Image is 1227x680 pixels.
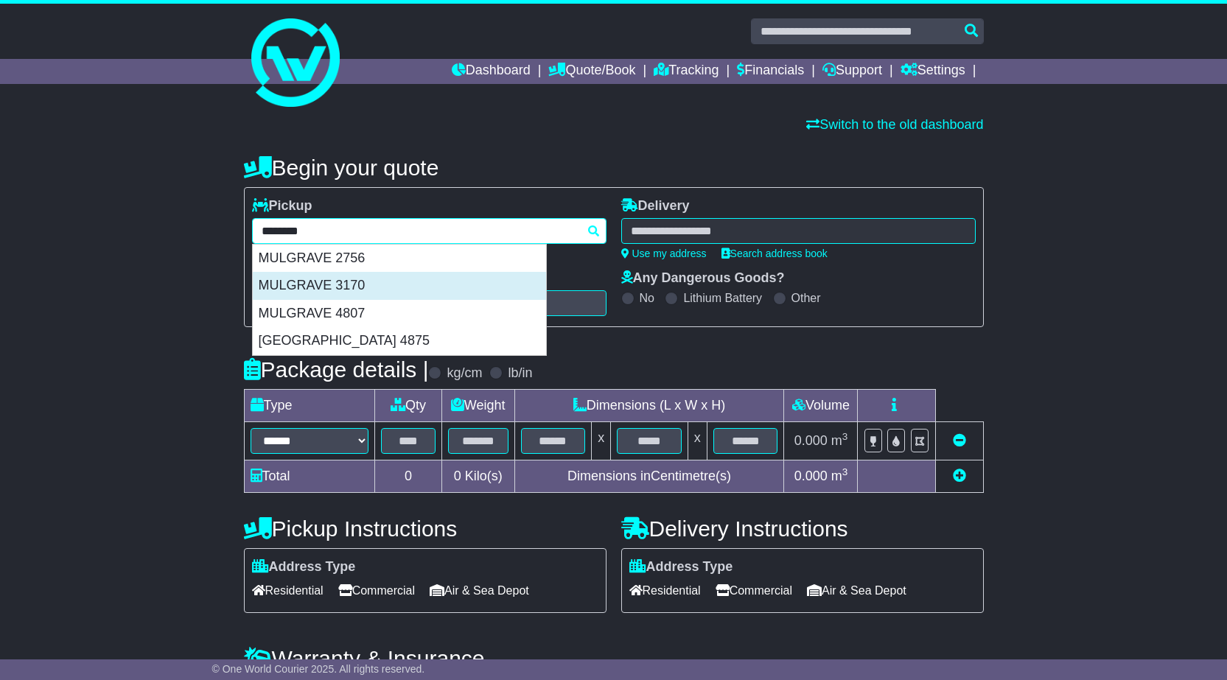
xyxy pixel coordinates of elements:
[842,466,848,477] sup: 3
[621,270,785,287] label: Any Dangerous Goods?
[514,390,784,422] td: Dimensions (L x W x H)
[244,390,375,422] td: Type
[253,300,546,328] div: MULGRAVE 4807
[244,357,429,382] h4: Package details |
[548,59,635,84] a: Quote/Book
[621,516,984,541] h4: Delivery Instructions
[953,433,966,448] a: Remove this item
[454,469,461,483] span: 0
[721,248,828,259] a: Search address book
[375,460,442,493] td: 0
[822,59,882,84] a: Support
[716,579,792,602] span: Commercial
[508,365,532,382] label: lb/in
[794,469,828,483] span: 0.000
[784,390,858,422] td: Volume
[244,646,984,670] h4: Warranty & Insurance
[806,117,983,132] a: Switch to the old dashboard
[447,365,482,382] label: kg/cm
[253,245,546,273] div: MULGRAVE 2756
[901,59,965,84] a: Settings
[688,422,707,460] td: x
[252,198,312,214] label: Pickup
[953,469,966,483] a: Add new item
[253,327,546,355] div: [GEOGRAPHIC_DATA] 4875
[212,663,425,675] span: © One World Courier 2025. All rights reserved.
[640,291,654,305] label: No
[683,291,762,305] label: Lithium Battery
[441,460,514,493] td: Kilo(s)
[441,390,514,422] td: Weight
[244,516,606,541] h4: Pickup Instructions
[654,59,719,84] a: Tracking
[252,559,356,575] label: Address Type
[629,579,701,602] span: Residential
[430,579,529,602] span: Air & Sea Depot
[452,59,531,84] a: Dashboard
[791,291,821,305] label: Other
[252,218,606,244] typeahead: Please provide city
[621,198,690,214] label: Delivery
[621,248,707,259] a: Use my address
[629,559,733,575] label: Address Type
[514,460,784,493] td: Dimensions in Centimetre(s)
[794,433,828,448] span: 0.000
[592,422,611,460] td: x
[338,579,415,602] span: Commercial
[842,431,848,442] sup: 3
[737,59,804,84] a: Financials
[807,579,906,602] span: Air & Sea Depot
[831,433,848,448] span: m
[375,390,442,422] td: Qty
[831,469,848,483] span: m
[253,272,546,300] div: MULGRAVE 3170
[244,460,375,493] td: Total
[252,579,324,602] span: Residential
[244,155,984,180] h4: Begin your quote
